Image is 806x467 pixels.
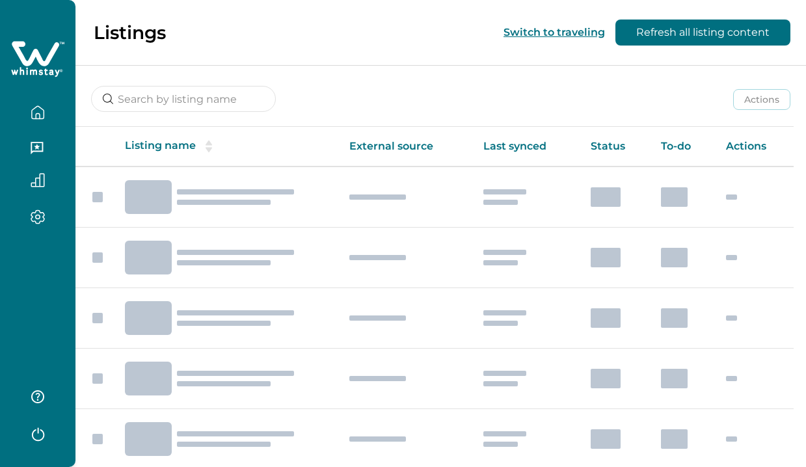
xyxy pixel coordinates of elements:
[733,89,790,110] button: Actions
[94,21,166,44] p: Listings
[716,127,794,167] th: Actions
[91,86,276,112] input: Search by listing name
[473,127,580,167] th: Last synced
[196,140,222,153] button: sorting
[651,127,716,167] th: To-do
[615,20,790,46] button: Refresh all listing content
[504,26,605,38] button: Switch to traveling
[114,127,339,167] th: Listing name
[339,127,473,167] th: External source
[580,127,651,167] th: Status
